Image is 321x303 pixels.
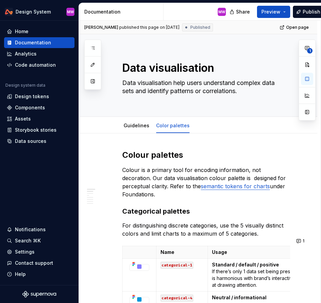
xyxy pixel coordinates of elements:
[15,226,46,233] div: Notifications
[4,258,74,268] button: Contact support
[160,262,193,269] code: categorical-1
[121,60,289,76] textarea: Data visualisation
[257,6,290,18] button: Preview
[122,166,290,198] p: Colour is a primary tool for encoding information, not decoration. Our data visualisation colour ...
[15,115,31,122] div: Assets
[22,291,56,298] svg: Supernova Logo
[4,269,74,280] button: Help
[212,262,279,267] strong: Standard / default / positive
[130,264,149,269] img: dc5c02ec-cd45-4443-8ba8-f4142beec15b.png
[4,235,74,246] button: Search ⌘K
[4,125,74,135] a: Storybook stories
[124,123,149,128] a: Guidelines
[16,8,51,15] div: Design System
[15,93,49,100] div: Design tokens
[15,39,51,46] div: Documentation
[226,6,254,18] button: Share
[84,25,118,30] span: [PERSON_NAME]
[4,113,74,124] a: Assets
[130,297,149,302] img: ff39d853-5711-41d7-b10a-4d4efe0b8e1c.png
[4,26,74,37] a: Home
[15,127,57,133] div: Storybook stories
[236,8,250,15] span: Share
[4,224,74,235] button: Notifications
[294,236,307,246] button: 1
[122,207,190,215] strong: Categorical palettes
[67,9,74,15] div: MW
[15,248,35,255] div: Settings
[278,23,312,32] a: Open page
[4,136,74,147] a: Data sources
[303,238,304,244] span: 1
[153,118,192,132] div: Color palettes
[212,295,266,300] strong: Neutral / informational
[160,249,204,256] p: Name
[15,104,45,111] div: Components
[15,260,53,266] div: Contact support
[160,295,193,302] code: categorical-4
[121,78,289,96] textarea: Data visualisation help users understand complex data sets and identify patterns or correlations.
[4,246,74,257] a: Settings
[261,8,280,15] span: Preview
[190,25,210,30] span: Published
[121,118,152,132] div: Guidelines
[5,83,45,88] div: Design system data
[122,150,183,160] strong: Colour palettes
[15,138,46,145] div: Data sources
[286,25,309,30] span: Open page
[15,237,41,244] div: Search ⌘K
[5,8,13,16] img: 0733df7c-e17f-4421-95a9-ced236ef1ff0.png
[4,91,74,102] a: Design tokens
[4,102,74,113] a: Components
[84,8,160,15] div: Documentation
[122,221,290,238] p: For distinguishing discrete categories, use the 5 visually distinct colors and limit charts to a ...
[15,50,37,57] div: Analytics
[1,4,77,19] button: Design SystemMW
[303,8,320,15] span: Publish
[15,28,28,35] div: Home
[218,9,225,15] div: MW
[156,123,190,128] a: Color palettes
[4,37,74,48] a: Documentation
[4,48,74,59] a: Analytics
[201,183,270,190] a: semantic tokens for charts
[4,60,74,70] a: Code automation
[15,271,26,278] div: Help
[119,25,179,30] div: published this page on [DATE]
[15,62,56,68] div: Code automation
